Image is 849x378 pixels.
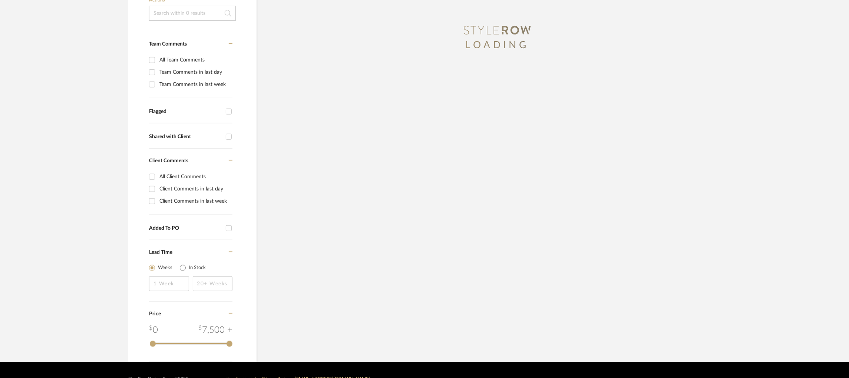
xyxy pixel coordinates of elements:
span: Team Comments [149,42,187,47]
div: Team Comments in last week [159,79,231,90]
label: In Stock [189,264,206,272]
div: Flagged [149,109,222,115]
div: All Client Comments [159,171,231,183]
label: Weeks [158,264,172,272]
div: Client Comments in last week [159,195,231,207]
div: Team Comments in last day [159,66,231,78]
div: All Team Comments [159,54,231,66]
span: LOADING [465,40,529,50]
input: 1 Week [149,276,189,291]
div: Added To PO [149,225,222,232]
input: 20+ Weeks [193,276,233,291]
span: Lead Time [149,250,172,255]
div: 7,500 + [198,324,232,337]
span: Client Comments [149,158,188,163]
span: Price [149,311,161,316]
div: Client Comments in last day [159,183,231,195]
div: 0 [149,324,158,337]
div: Shared with Client [149,134,222,140]
input: Search within 0 results [149,6,236,21]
